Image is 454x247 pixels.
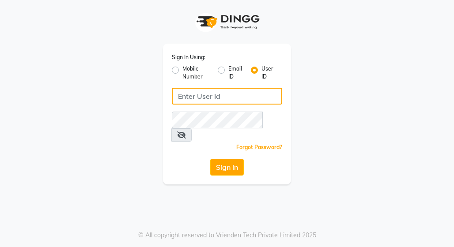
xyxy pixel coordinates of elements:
label: User ID [261,65,275,81]
label: Email ID [228,65,243,81]
input: Username [172,88,282,105]
button: Sign In [210,159,244,176]
label: Mobile Number [182,65,211,81]
input: Username [172,112,263,128]
img: logo1.svg [192,9,262,35]
label: Sign In Using: [172,53,205,61]
a: Forgot Password? [236,144,282,150]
